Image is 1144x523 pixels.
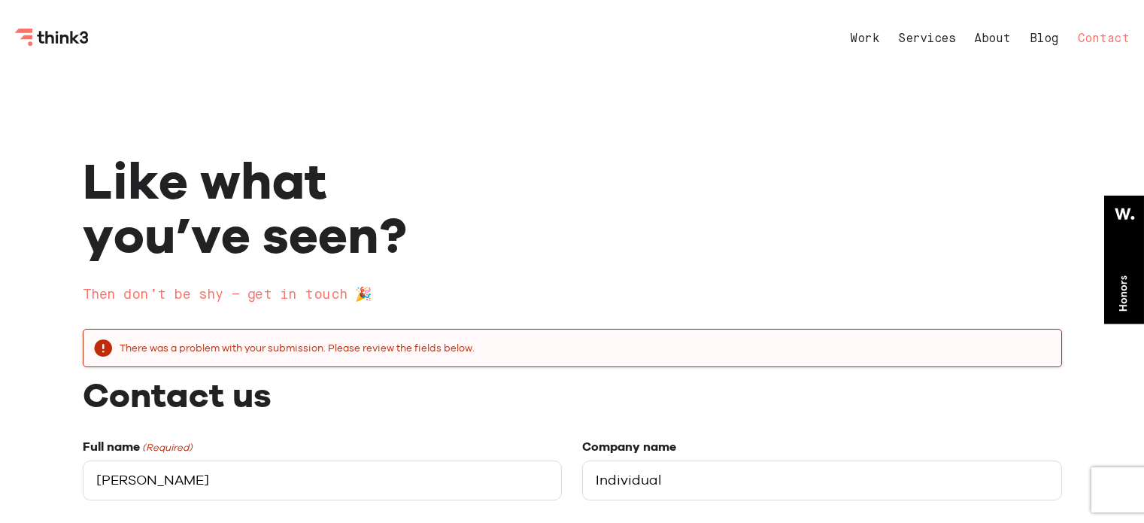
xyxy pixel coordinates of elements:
a: Think3 Logo [15,35,90,49]
input: Enter your full name [83,461,563,500]
input: Enter your company name [582,461,1062,500]
h2: There was a problem with your submission. Please review the fields below. [120,342,1049,355]
h2: Contact us [83,373,1062,417]
a: Services [898,33,955,45]
a: About [974,33,1011,45]
label: Company name [582,439,676,455]
div: Then don’t be shy – get in touch 🎉 [83,284,1062,306]
a: Work [850,33,879,45]
a: Blog [1030,33,1059,45]
div: you’ve seen? [83,208,1062,262]
div: Like what [83,154,1062,208]
label: Full name [83,439,193,455]
a: Contact [1078,33,1130,45]
span: (Required) [141,442,193,454]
